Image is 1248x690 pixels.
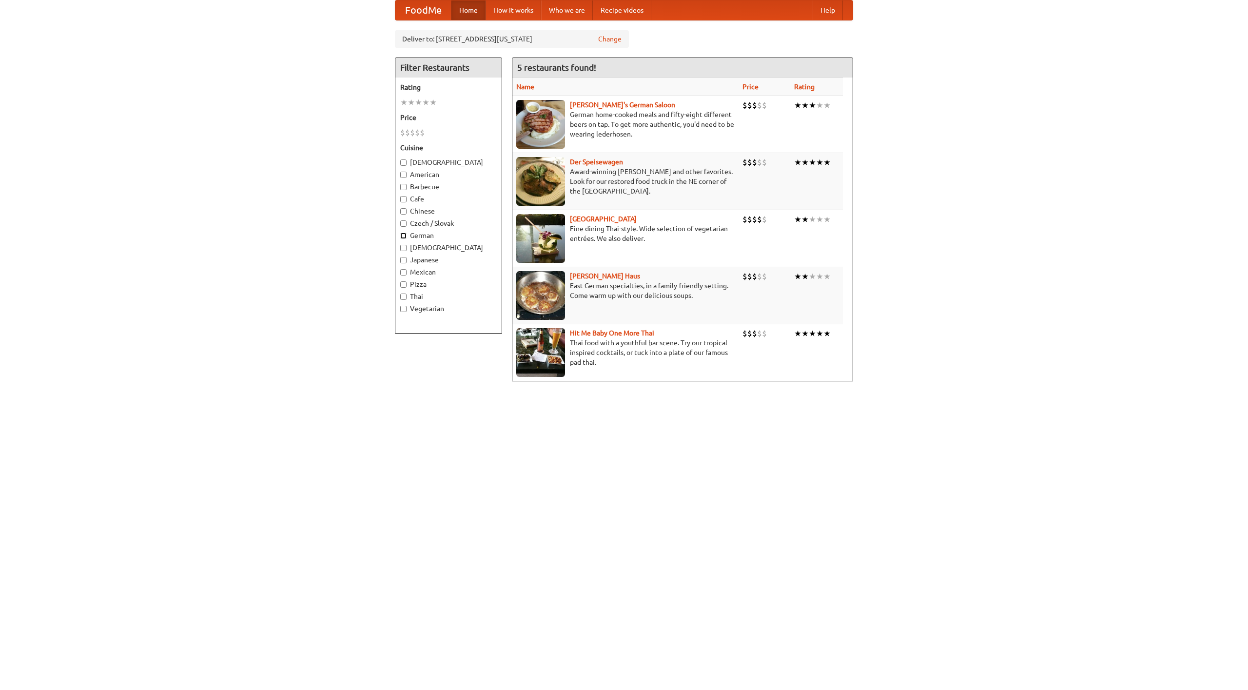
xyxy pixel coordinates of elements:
li: $ [757,214,762,225]
label: Mexican [400,267,497,277]
a: Who we are [541,0,593,20]
li: $ [752,100,757,111]
div: Deliver to: [STREET_ADDRESS][US_STATE] [395,30,629,48]
li: ★ [809,328,816,339]
li: $ [410,127,415,138]
input: [DEMOGRAPHIC_DATA] [400,245,407,251]
li: ★ [816,214,823,225]
li: $ [762,271,767,282]
li: ★ [429,97,437,108]
li: $ [405,127,410,138]
li: ★ [823,214,831,225]
input: Pizza [400,281,407,288]
li: ★ [823,100,831,111]
a: Change [598,34,622,44]
a: Help [813,0,843,20]
label: American [400,170,497,179]
label: [DEMOGRAPHIC_DATA] [400,158,497,167]
img: esthers.jpg [516,100,565,149]
li: ★ [816,157,823,168]
li: $ [742,100,747,111]
li: $ [742,328,747,339]
li: $ [742,271,747,282]
input: American [400,172,407,178]
li: $ [747,328,752,339]
label: Thai [400,292,497,301]
li: ★ [801,328,809,339]
input: [DEMOGRAPHIC_DATA] [400,159,407,166]
li: $ [742,214,747,225]
h5: Cuisine [400,143,497,153]
li: $ [747,214,752,225]
a: How it works [486,0,541,20]
li: ★ [415,97,422,108]
label: Czech / Slovak [400,218,497,228]
a: Name [516,83,534,91]
li: $ [757,100,762,111]
label: Chinese [400,206,497,216]
a: [GEOGRAPHIC_DATA] [570,215,637,223]
li: $ [757,271,762,282]
li: $ [762,328,767,339]
li: $ [400,127,405,138]
li: $ [752,328,757,339]
li: ★ [809,214,816,225]
label: Vegetarian [400,304,497,314]
a: Hit Me Baby One More Thai [570,329,654,337]
h5: Price [400,113,497,122]
img: speisewagen.jpg [516,157,565,206]
p: Thai food with a youthful bar scene. Try our tropical inspired cocktails, or tuck into a plate of... [516,338,735,367]
li: ★ [794,328,801,339]
li: ★ [809,157,816,168]
li: ★ [794,100,801,111]
input: Cafe [400,196,407,202]
input: Mexican [400,269,407,276]
label: Cafe [400,194,497,204]
li: ★ [823,328,831,339]
img: kohlhaus.jpg [516,271,565,320]
a: Recipe videos [593,0,651,20]
a: [PERSON_NAME] Haus [570,272,640,280]
li: $ [752,271,757,282]
label: Japanese [400,255,497,265]
input: Chinese [400,208,407,215]
li: ★ [823,157,831,168]
input: Vegetarian [400,306,407,312]
p: Award-winning [PERSON_NAME] and other favorites. Look for our restored food truck in the NE corne... [516,167,735,196]
li: ★ [801,214,809,225]
li: $ [752,157,757,168]
input: Japanese [400,257,407,263]
li: ★ [794,214,801,225]
input: Thai [400,294,407,300]
li: $ [747,157,752,168]
li: $ [757,157,762,168]
li: ★ [400,97,408,108]
li: ★ [794,271,801,282]
li: ★ [801,157,809,168]
li: $ [752,214,757,225]
a: [PERSON_NAME]'s German Saloon [570,101,675,109]
li: $ [420,127,425,138]
label: Barbecue [400,182,497,192]
li: $ [747,271,752,282]
li: ★ [816,271,823,282]
li: ★ [408,97,415,108]
li: $ [762,157,767,168]
p: German home-cooked meals and fifty-eight different beers on tap. To get more authentic, you'd nee... [516,110,735,139]
li: $ [762,100,767,111]
label: [DEMOGRAPHIC_DATA] [400,243,497,253]
a: Rating [794,83,815,91]
li: $ [762,214,767,225]
a: Der Speisewagen [570,158,623,166]
li: $ [747,100,752,111]
input: Czech / Slovak [400,220,407,227]
ng-pluralize: 5 restaurants found! [517,63,596,72]
h5: Rating [400,82,497,92]
li: ★ [422,97,429,108]
img: satay.jpg [516,214,565,263]
li: ★ [816,100,823,111]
